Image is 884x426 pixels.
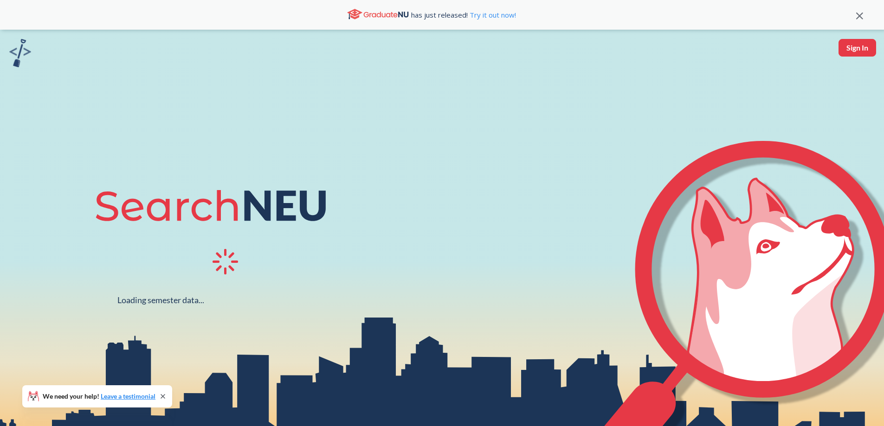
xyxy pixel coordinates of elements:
[101,392,155,400] a: Leave a testimonial
[9,39,31,67] img: sandbox logo
[411,10,516,20] span: has just released!
[9,39,31,70] a: sandbox logo
[117,295,204,305] div: Loading semester data...
[43,393,155,400] span: We need your help!
[839,39,876,57] button: Sign In
[468,10,516,19] a: Try it out now!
